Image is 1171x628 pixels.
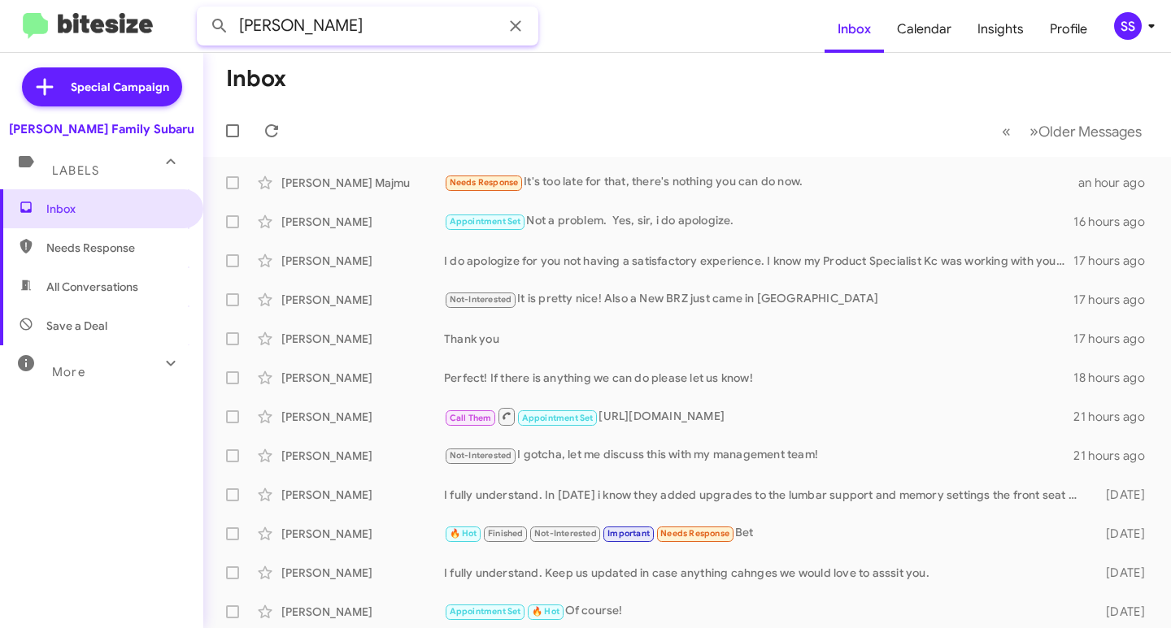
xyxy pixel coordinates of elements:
[46,201,185,217] span: Inbox
[52,365,85,379] span: More
[532,606,559,617] span: 🔥 Hot
[993,115,1151,148] nav: Page navigation example
[281,292,444,308] div: [PERSON_NAME]
[1087,565,1158,581] div: [DATE]
[281,175,444,191] div: [PERSON_NAME] Majmu
[444,370,1073,386] div: Perfect! If there is anything we can do please let us know!
[281,331,444,347] div: [PERSON_NAME]
[444,565,1087,581] div: I fully understand. Keep us updated in case anything cahnges we would love to asssit you.
[1073,409,1158,425] div: 21 hours ago
[1073,448,1158,464] div: 21 hours ago
[450,294,512,305] span: Not-Interested
[281,526,444,542] div: [PERSON_NAME]
[444,173,1078,192] div: It's too late for that, there's nothing you can do now.
[22,67,182,106] a: Special Campaign
[281,370,444,386] div: [PERSON_NAME]
[197,6,538,45] input: Search
[444,212,1073,231] div: Not a problem. Yes, sir, i do apologize.
[1087,526,1158,542] div: [DATE]
[660,528,729,539] span: Needs Response
[46,240,185,256] span: Needs Response
[9,121,194,137] div: [PERSON_NAME] Family Subaru
[281,409,444,425] div: [PERSON_NAME]
[1073,292,1158,308] div: 17 hours ago
[1073,253,1158,269] div: 17 hours ago
[444,524,1087,543] div: Bet
[1087,487,1158,503] div: [DATE]
[281,214,444,230] div: [PERSON_NAME]
[46,279,138,295] span: All Conversations
[488,528,524,539] span: Finished
[281,448,444,464] div: [PERSON_NAME]
[444,290,1073,309] div: It is pretty nice! Also a New BRZ just came in [GEOGRAPHIC_DATA]
[450,450,512,461] span: Not-Interested
[444,446,1073,465] div: I gotcha, let me discuss this with my management team!
[226,66,286,92] h1: Inbox
[522,413,594,423] span: Appointment Set
[450,528,477,539] span: 🔥 Hot
[1030,121,1038,141] span: »
[825,6,884,53] a: Inbox
[1037,6,1100,53] a: Profile
[281,253,444,269] div: [PERSON_NAME]
[444,602,1087,621] div: Of course!
[1073,214,1158,230] div: 16 hours ago
[1100,12,1153,40] button: SS
[1078,175,1158,191] div: an hour ago
[281,565,444,581] div: [PERSON_NAME]
[71,79,169,95] span: Special Campaign
[450,177,519,188] span: Needs Response
[450,216,521,227] span: Appointment Set
[1073,331,1158,347] div: 17 hours ago
[992,115,1021,148] button: Previous
[1020,115,1151,148] button: Next
[1002,121,1011,141] span: «
[444,331,1073,347] div: Thank you
[884,6,964,53] a: Calendar
[534,528,597,539] span: Not-Interested
[450,413,492,423] span: Call Them
[444,406,1073,427] div: [URL][DOMAIN_NAME]
[450,606,521,617] span: Appointment Set
[1114,12,1142,40] div: SS
[1038,123,1142,141] span: Older Messages
[1087,604,1158,620] div: [DATE]
[607,528,650,539] span: Important
[46,318,107,334] span: Save a Deal
[444,253,1073,269] div: I do apologize for you not having a satisfactory experience. I know my Product Specialist Kc was ...
[281,604,444,620] div: [PERSON_NAME]
[444,487,1087,503] div: I fully understand. In [DATE] i know they added upgrades to the lumbar support and memory setting...
[964,6,1037,53] a: Insights
[52,163,99,178] span: Labels
[1073,370,1158,386] div: 18 hours ago
[281,487,444,503] div: [PERSON_NAME]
